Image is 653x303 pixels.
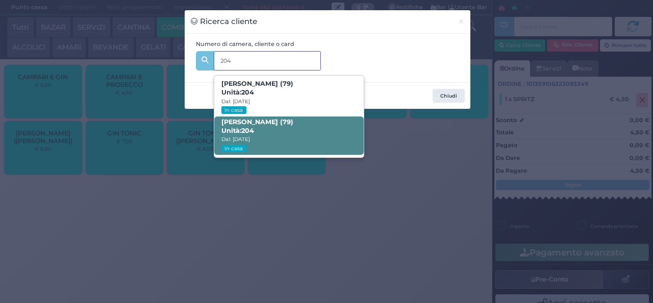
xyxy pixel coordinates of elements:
[458,16,465,27] span: ×
[221,88,254,97] span: Unità:
[196,40,294,49] label: Numero di camera, cliente o card
[221,80,293,96] b: [PERSON_NAME] (79)
[221,98,250,105] small: Dal: [DATE]
[433,89,465,103] button: Chiudi
[191,16,258,28] h3: Ricerca cliente
[453,10,470,33] button: Chiudi
[221,136,250,143] small: Dal: [DATE]
[214,51,321,71] input: Es. 'Mario Rossi', '220' o '108123234234'
[221,145,246,152] small: In casa
[221,106,246,114] small: In casa
[241,88,254,96] strong: 204
[221,118,293,134] b: [PERSON_NAME] (79)
[241,127,254,134] strong: 204
[221,127,254,135] span: Unità:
